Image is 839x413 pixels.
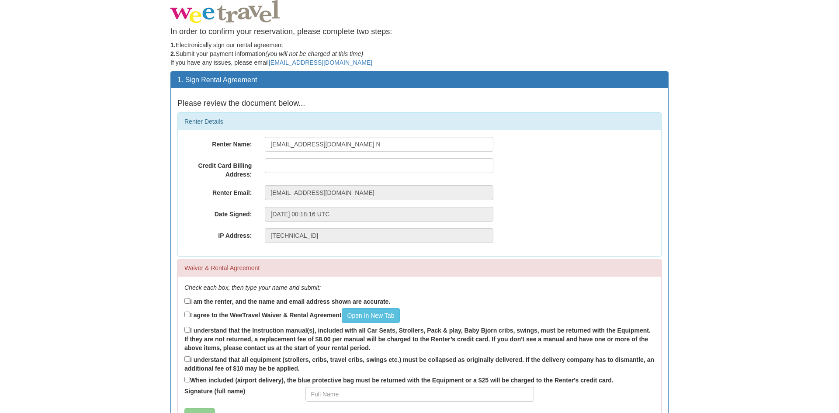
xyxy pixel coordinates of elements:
input: I understand that the Instruction manual(s), included with all Car Seats, Strollers, Pack & play,... [184,327,190,333]
strong: 2. [170,50,176,57]
a: [EMAIL_ADDRESS][DOMAIN_NAME] [269,59,372,66]
input: When included (airport delivery), the blue protective bag must be returned with the Equipment or ... [184,377,190,382]
label: I understand that the Instruction manual(s), included with all Car Seats, Strollers, Pack & play,... [184,325,655,352]
input: I understand that all equipment (strollers, cribs, travel cribs, swings etc.) must be collapsed a... [184,356,190,362]
label: Signature (full name) [178,387,299,396]
strong: 1. [170,42,176,49]
h3: 1. Sign Rental Agreement [177,76,662,84]
label: Renter Email: [178,185,258,197]
div: Renter Details [178,113,661,130]
p: Electronically sign our rental agreement Submit your payment information If you have any issues, ... [170,41,669,67]
input: Full Name [305,387,534,402]
input: I am the renter, and the name and email address shown are accurate. [184,298,190,304]
em: (you will not be charged at this time) [265,50,363,57]
h4: In order to confirm your reservation, please complete two steps: [170,28,669,36]
label: I am the renter, and the name and email address shown are accurate. [184,296,390,306]
label: Credit Card Billing Address: [178,158,258,179]
a: Open In New Tab [342,308,400,323]
label: Renter Name: [178,137,258,149]
em: Check each box, then type your name and submit: [184,284,321,291]
input: I agree to the WeeTravel Waiver & Rental AgreementOpen In New Tab [184,312,190,317]
h4: Please review the document below... [177,99,662,108]
div: Waiver & Rental Agreement [178,259,661,277]
label: I agree to the WeeTravel Waiver & Rental Agreement [184,308,400,323]
label: Date Signed: [178,207,258,219]
label: I understand that all equipment (strollers, cribs, travel cribs, swings etc.) must be collapsed a... [184,354,655,373]
label: When included (airport delivery), the blue protective bag must be returned with the Equipment or ... [184,375,614,385]
label: IP Address: [178,228,258,240]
